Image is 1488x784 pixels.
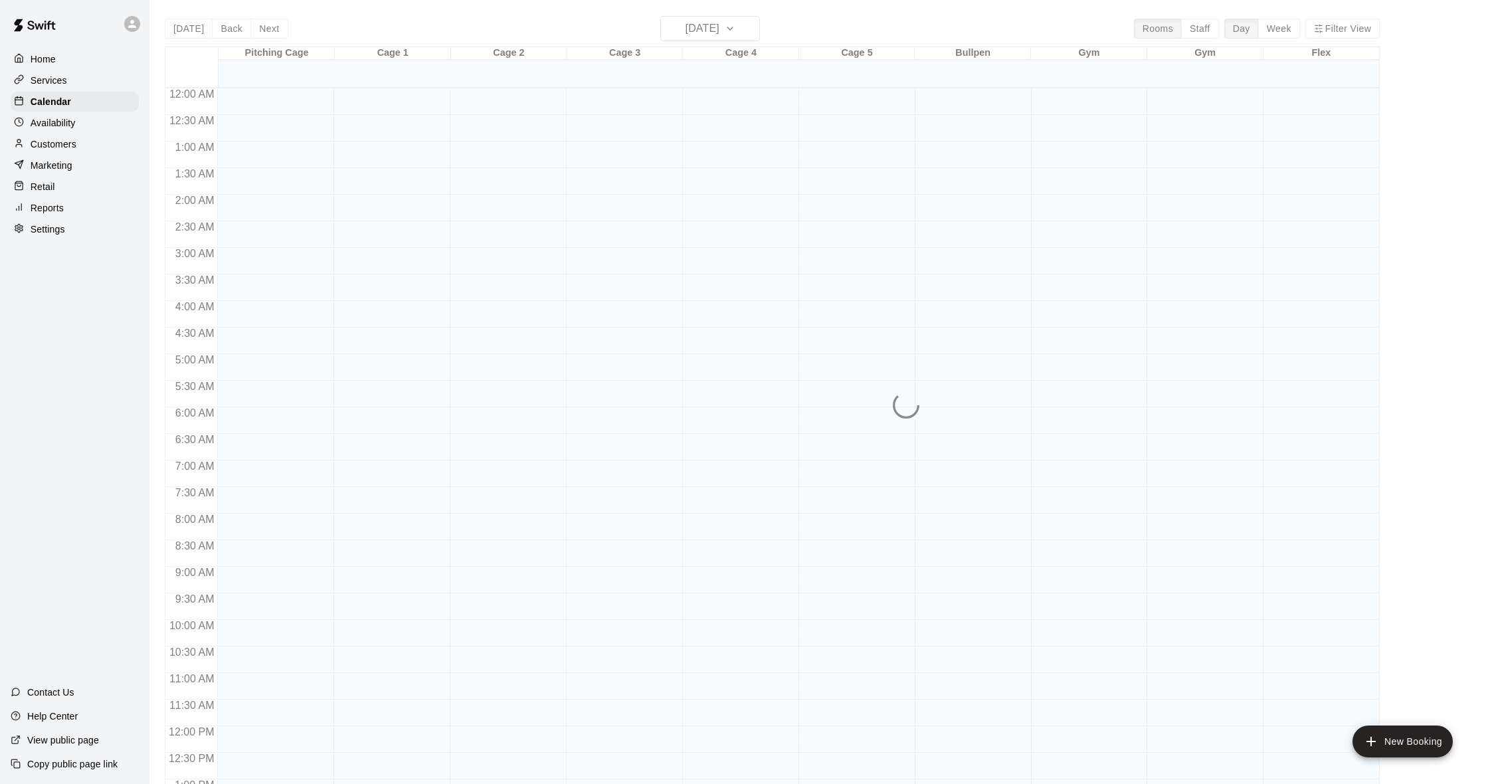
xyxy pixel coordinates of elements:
div: Cage 5 [799,47,915,60]
span: 6:30 AM [172,434,218,445]
p: Marketing [31,159,72,172]
span: 7:30 AM [172,487,218,498]
span: 7:00 AM [172,460,218,472]
span: 9:30 AM [172,593,218,605]
p: Contact Us [27,686,74,699]
a: Retail [11,177,139,197]
span: 6:00 AM [172,407,218,419]
span: 1:00 AM [172,142,218,153]
button: add [1352,726,1453,757]
p: Customers [31,138,76,151]
div: Gym [1147,47,1263,60]
a: Home [11,49,139,69]
div: Cage 4 [683,47,799,60]
span: 12:00 PM [165,726,217,737]
a: Settings [11,219,139,239]
span: 8:30 AM [172,540,218,551]
a: Customers [11,134,139,154]
span: 10:00 AM [166,620,218,631]
a: Services [11,70,139,90]
p: Reports [31,201,64,215]
span: 12:00 AM [166,88,218,100]
span: 12:30 AM [166,115,218,126]
p: Calendar [31,95,71,108]
p: Availability [31,116,76,130]
a: Marketing [11,155,139,175]
span: 3:30 AM [172,274,218,286]
div: Cage 3 [567,47,683,60]
div: Gym [1031,47,1147,60]
span: 11:30 AM [166,700,218,711]
div: Cage 2 [451,47,567,60]
div: Bullpen [915,47,1031,60]
a: Reports [11,198,139,218]
p: Help Center [27,710,78,723]
span: 11:00 AM [166,673,218,684]
span: 2:00 AM [172,195,218,206]
span: 2:30 AM [172,221,218,233]
span: 12:30 PM [165,753,217,764]
span: 4:30 AM [172,328,218,339]
div: Flex [1263,47,1380,60]
span: 5:30 AM [172,381,218,392]
span: 1:30 AM [172,168,218,179]
p: View public page [27,734,99,747]
div: Pitching Cage [219,47,335,60]
a: Availability [11,113,139,133]
span: 4:00 AM [172,301,218,312]
p: Home [31,52,56,66]
span: 5:00 AM [172,354,218,365]
p: Retail [31,180,55,193]
p: Settings [31,223,65,236]
span: 10:30 AM [166,646,218,658]
span: 3:00 AM [172,248,218,259]
span: 9:00 AM [172,567,218,578]
p: Copy public page link [27,757,118,771]
div: Cage 1 [335,47,451,60]
span: 8:00 AM [172,514,218,525]
a: Calendar [11,92,139,112]
p: Services [31,74,67,87]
